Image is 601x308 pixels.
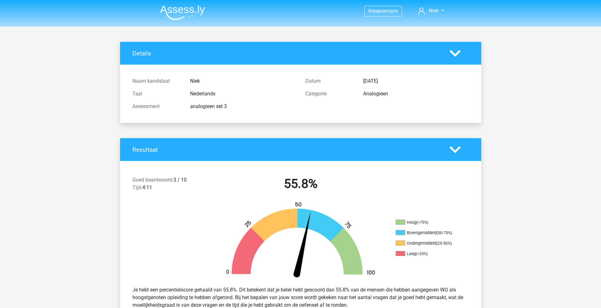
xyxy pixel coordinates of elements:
[128,90,185,98] div: Taal
[378,8,398,14] span: premium
[437,230,452,235] div: (50-75%)
[358,77,474,85] div: [DATE]
[396,230,459,236] li: Bovengemiddeld
[396,251,459,257] li: Laag
[160,5,205,20] img: Assessly
[185,103,301,110] div: analogieen set 3
[436,241,452,246] div: (25-50%)
[132,146,440,153] h4: Resultaat
[128,77,185,85] div: Naam kandidaat
[219,176,382,191] h2: 55.8%
[358,90,474,98] div: Analogieen
[396,241,459,246] li: Ondergemiddeld
[429,8,438,14] span: Niek
[396,220,459,225] li: Hoog
[132,184,142,190] span: Tijd:
[416,251,428,256] div: (<25%)
[415,7,446,15] a: Niek
[132,177,173,183] span: Goed beantwoord:
[215,202,386,281] img: 56.010cbdbea2f7.png
[185,90,301,98] div: Nederlands
[128,176,214,194] div: 3 / 10 4:11
[301,90,358,98] div: Categorie
[416,220,428,225] div: (>75%)
[132,50,440,57] h4: Details
[128,103,185,110] div: Assessment
[301,77,358,85] div: Datum
[368,8,378,14] span: Kies
[185,77,301,85] div: Niek
[365,7,402,15] a: Kiespremium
